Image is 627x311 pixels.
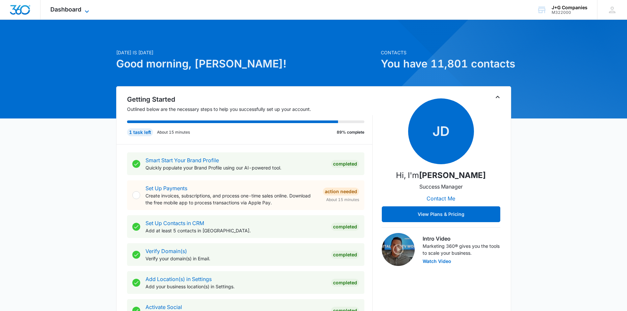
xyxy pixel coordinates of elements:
p: Add at least 5 contacts in [GEOGRAPHIC_DATA]. [145,227,326,234]
button: Toggle Collapse [494,93,502,101]
span: Dashboard [50,6,81,13]
p: Outlined below are the necessary steps to help you successfully set up your account. [127,106,373,113]
div: Completed [331,279,359,287]
p: Marketing 360® gives you the tools to scale your business. [423,243,500,256]
p: Add your business location(s) in Settings. [145,283,326,290]
h2: Getting Started [127,94,373,104]
div: Completed [331,160,359,168]
p: [DATE] is [DATE] [116,49,377,56]
button: Contact Me [420,191,462,206]
div: account name [552,5,588,10]
button: Watch Video [423,259,451,264]
strong: [PERSON_NAME] [419,170,486,180]
span: About 15 minutes [326,197,359,203]
span: JD [408,98,474,164]
h1: You have 11,801 contacts [381,56,511,72]
div: account id [552,10,588,15]
div: Completed [331,251,359,259]
p: Create invoices, subscriptions, and process one-time sales online. Download the free mobile app t... [145,192,318,206]
a: Add Location(s) in Settings [145,276,212,282]
p: Hi, I'm [396,169,486,181]
p: Success Manager [419,183,463,191]
div: 1 task left [127,128,153,136]
p: About 15 minutes [157,129,190,135]
button: View Plans & Pricing [382,206,500,222]
a: Set Up Payments [145,185,187,192]
div: Action Needed [323,188,359,195]
p: 89% complete [337,129,364,135]
a: Activate Social [145,304,182,310]
a: Set Up Contacts in CRM [145,220,204,226]
h3: Intro Video [423,235,500,243]
a: Verify Domain(s) [145,248,187,254]
img: Intro Video [382,233,415,266]
p: Contacts [381,49,511,56]
a: Smart Start Your Brand Profile [145,157,219,164]
h1: Good morning, [PERSON_NAME]! [116,56,377,72]
p: Quickly populate your Brand Profile using our AI-powered tool. [145,164,326,171]
div: Completed [331,223,359,231]
p: Verify your domain(s) in Email. [145,255,326,262]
